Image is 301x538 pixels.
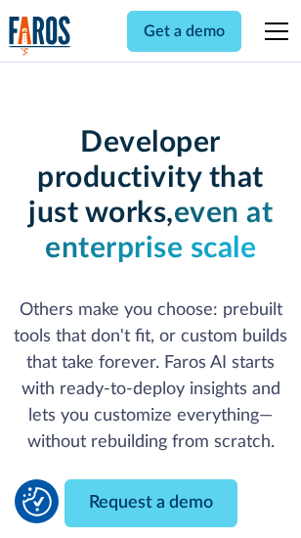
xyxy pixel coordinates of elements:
img: Revisit consent button [22,487,52,516]
img: Logo of the analytics and reporting company Faros. [9,16,71,56]
div: menu [253,8,292,55]
a: home [9,16,71,56]
p: Others make you choose: prebuilt tools that don't fit, or custom builds that take forever. Faros ... [9,297,292,456]
a: Get a demo [127,11,241,52]
a: Request a demo [64,479,237,527]
button: Cookie Settings [22,487,52,516]
strong: Developer productivity that just works, [28,128,264,228]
